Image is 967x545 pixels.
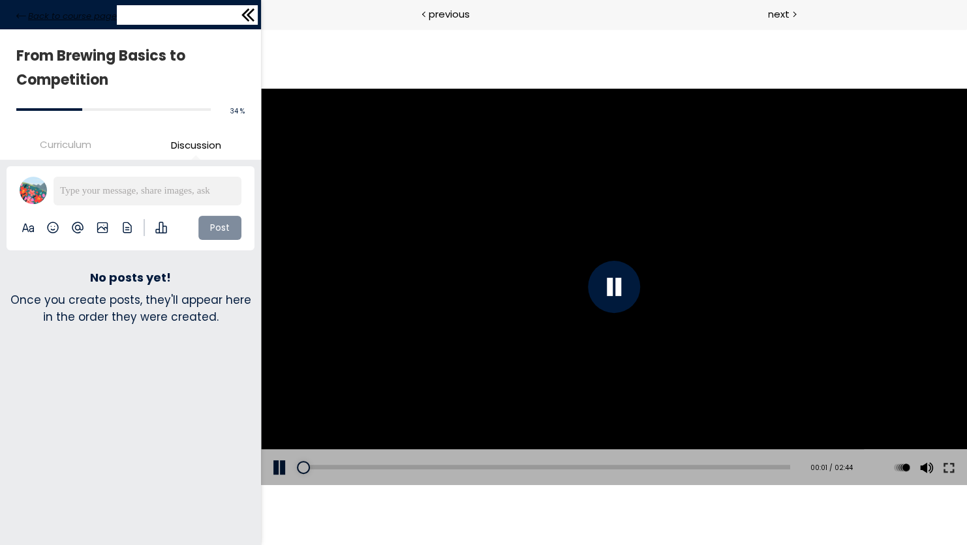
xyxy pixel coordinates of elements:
[171,138,221,153] span: Discussion
[16,44,238,93] h1: From Brewing Basics to Competition
[230,106,245,116] span: 34 %
[20,177,47,204] img: avatar
[28,10,117,23] span: Back to course page
[541,434,591,445] div: 00:01 / 02:44
[654,420,674,457] button: Volume
[40,137,91,152] span: Curriculum
[7,291,254,326] div: Once you create posts, they'll appear here in the order they were created.
[768,7,790,22] span: next
[631,420,651,457] button: Play back rate
[429,7,470,22] span: previous
[16,10,117,23] a: Back to course page
[90,270,171,285] h3: No posts yet!
[629,420,652,457] div: Change playback rate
